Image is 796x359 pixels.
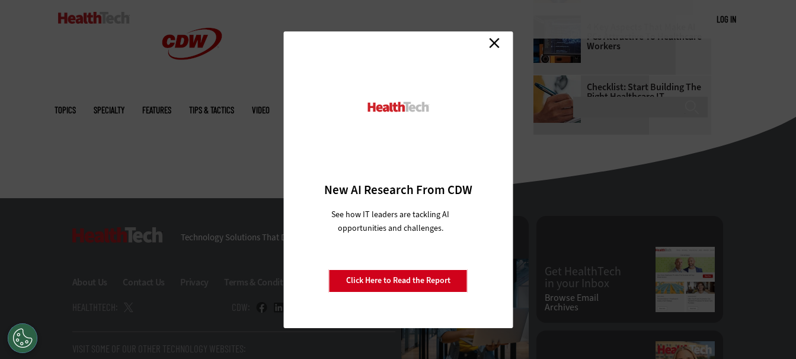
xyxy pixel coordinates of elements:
div: Cookies Settings [8,323,37,353]
a: Click Here to Read the Report [329,269,468,292]
p: See how IT leaders are tackling AI opportunities and challenges. [325,208,456,235]
h3: New AI Research From CDW [304,182,492,198]
img: HealthTech_0.png [366,101,430,113]
button: Open Preferences [8,323,37,353]
a: Close [485,34,503,52]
